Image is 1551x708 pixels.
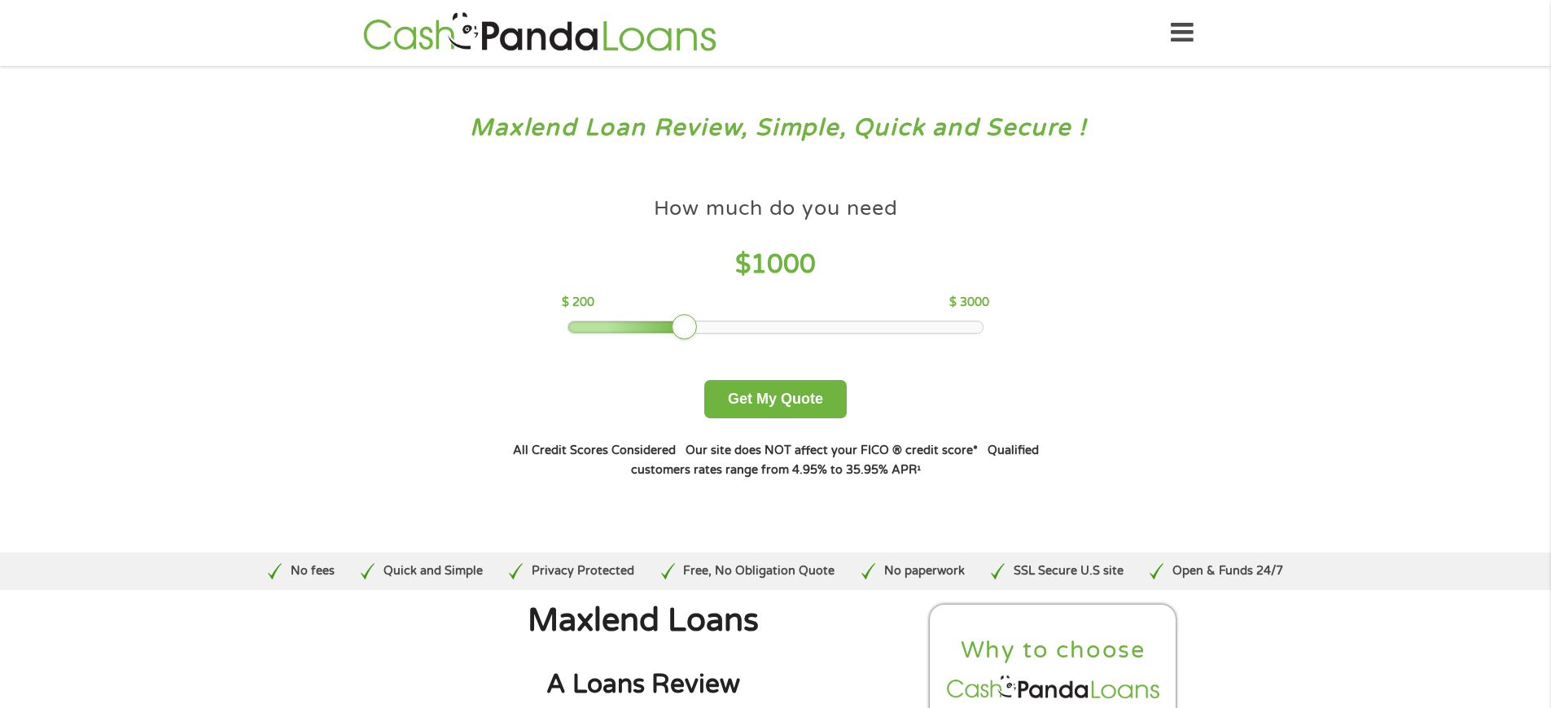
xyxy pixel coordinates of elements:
p: Free, No Obligation Quote [683,562,835,580]
span: Maxlend Loans [528,601,759,640]
h4: $ [562,248,989,282]
strong: Our site does NOT affect your FICO ® credit score* [686,444,978,457]
h4: How much do you need [654,195,898,222]
p: Open & Funds 24/7 [1172,562,1283,580]
img: GetLoanNow Logo [358,10,721,56]
strong: All Credit Scores Considered [513,444,676,457]
strong: Qualified customers rates range from 4.95% to 35.95% APR¹ [631,444,1039,477]
p: Privacy Protected [532,562,634,580]
span: 1000 [751,249,816,280]
h3: Maxlend Loan Review, Simple, Quick and Secure ! [47,113,1505,143]
h2: A Loans Review [373,668,914,701]
button: Get My Quote [704,380,847,418]
p: Quick and Simple [383,562,483,580]
p: No paperwork [884,562,965,580]
p: $ 3000 [949,294,989,312]
p: No fees [291,562,335,580]
h2: Why to choose [944,636,1163,666]
p: SSL Secure U.S site [1014,562,1124,580]
p: $ 200 [562,294,594,312]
